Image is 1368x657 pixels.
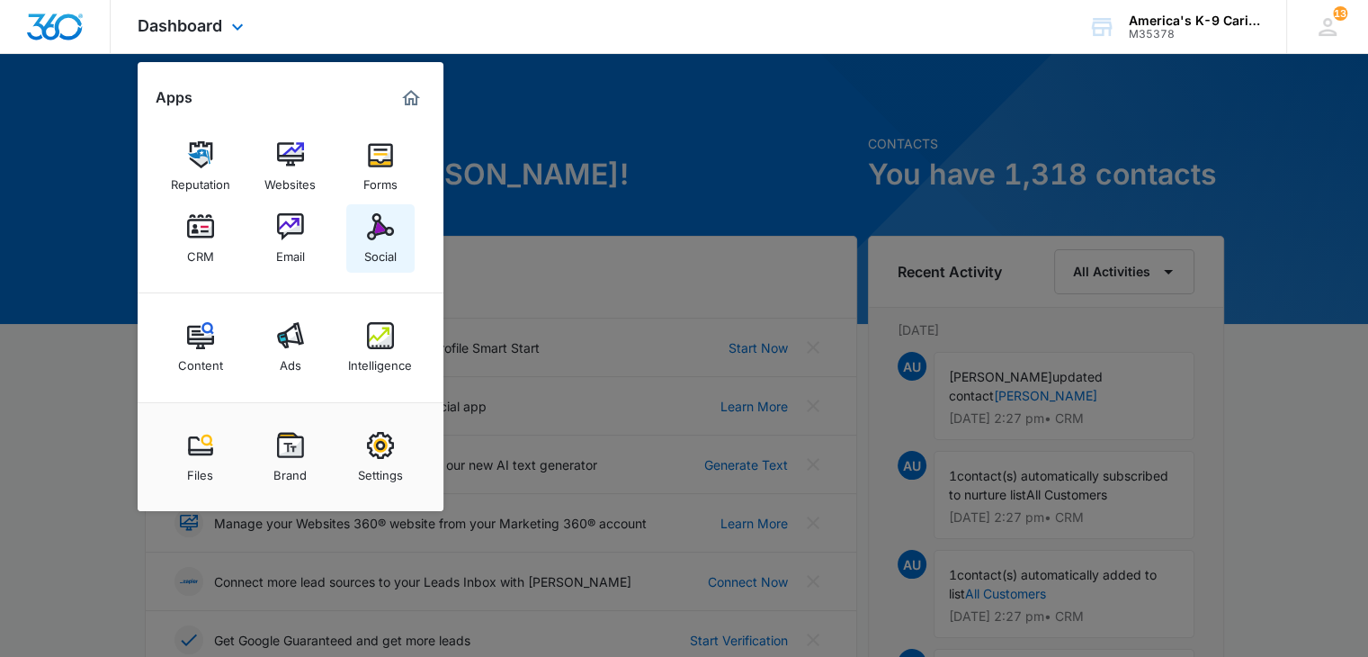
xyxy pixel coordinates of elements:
div: Forms [363,168,398,192]
div: notifications count [1333,6,1347,21]
a: Ads [256,313,325,382]
a: Marketing 360® Dashboard [397,84,425,112]
div: Settings [358,459,403,482]
div: account name [1129,13,1260,28]
div: Social [364,240,397,264]
div: Content [178,349,223,373]
a: Forms [346,132,415,201]
a: Content [166,313,235,382]
a: Websites [256,132,325,201]
a: Intelligence [346,313,415,382]
a: Settings [346,423,415,491]
span: 13 [1333,6,1347,21]
span: Dashboard [138,16,222,35]
div: Brand [273,459,307,482]
a: Files [166,423,235,491]
div: Files [187,459,213,482]
div: account id [1129,28,1260,40]
a: CRM [166,204,235,273]
div: Intelligence [348,349,412,373]
div: CRM [187,240,214,264]
a: Email [256,204,325,273]
a: Brand [256,423,325,491]
div: Ads [280,349,301,373]
div: Reputation [171,168,230,192]
a: Reputation [166,132,235,201]
h2: Apps [156,89,192,106]
div: Email [276,240,305,264]
a: Social [346,204,415,273]
div: Websites [264,168,316,192]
